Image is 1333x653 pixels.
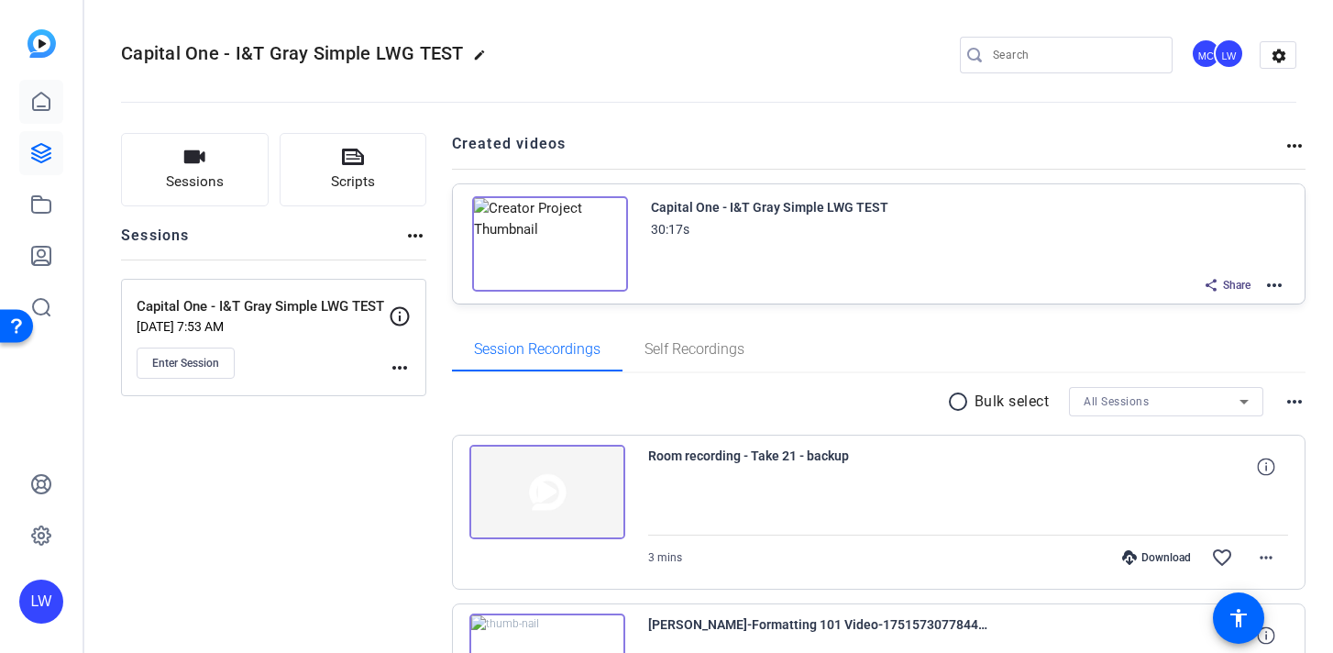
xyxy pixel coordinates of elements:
span: Share [1223,278,1250,293]
p: Bulk select [975,391,1050,413]
h2: Created videos [452,133,1284,169]
mat-icon: settings [1261,42,1297,70]
mat-icon: more_horiz [389,357,411,379]
mat-icon: more_horiz [1283,391,1305,413]
img: thumb-nail [469,445,625,540]
button: Sessions [121,133,269,206]
mat-icon: accessibility [1228,607,1250,629]
div: MC [1191,39,1221,69]
button: Scripts [280,133,427,206]
span: Self Recordings [644,342,744,357]
span: 3 mins [648,551,682,564]
mat-icon: more_horiz [1255,547,1277,569]
mat-icon: more_horiz [404,225,426,247]
img: blue-gradient.svg [28,29,56,58]
mat-icon: more_horiz [1263,274,1285,296]
div: LW [1214,39,1244,69]
input: Search [993,44,1158,66]
p: Capital One - I&T Gray Simple LWG TEST [137,296,389,317]
span: Sessions [166,172,224,193]
h2: Sessions [121,225,190,260]
span: Enter Session [152,356,219,371]
mat-icon: more_horiz [1283,135,1305,157]
ngx-avatar: Lauren Warner [1214,39,1246,71]
img: Creator Project Thumbnail [472,196,628,292]
mat-icon: edit [473,49,495,71]
div: Capital One - I&T Gray Simple LWG TEST [651,196,888,218]
span: Scripts [331,172,375,193]
div: 30:17s [651,218,689,240]
span: Capital One - I&T Gray Simple LWG TEST [121,42,464,64]
span: All Sessions [1084,395,1149,408]
span: Room recording - Take 21 - backup [648,445,987,489]
button: Enter Session [137,348,235,379]
span: Session Recordings [474,342,600,357]
mat-icon: radio_button_unchecked [947,391,975,413]
ngx-avatar: Michaela Cornwall [1191,39,1223,71]
div: Download [1113,550,1200,565]
mat-icon: favorite_border [1211,547,1233,569]
div: LW [19,580,63,624]
p: [DATE] 7:53 AM [137,319,389,334]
